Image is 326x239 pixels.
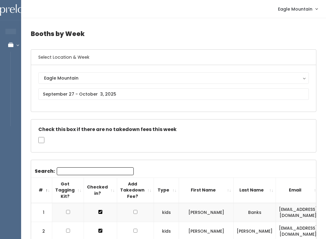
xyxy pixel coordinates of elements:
[234,203,276,222] td: Banks
[31,178,52,203] th: #: activate to sort column descending
[35,167,134,175] label: Search:
[31,50,316,65] h6: Select Location & Week
[154,203,179,222] td: kids
[57,167,134,175] input: Search:
[276,203,321,222] td: [EMAIL_ADDRESS][DOMAIN_NAME]
[179,178,234,203] th: First Name: activate to sort column ascending
[276,178,321,203] th: Email: activate to sort column ascending
[117,178,154,203] th: Add Takedown Fee?: activate to sort column ascending
[84,178,117,203] th: Checked in?: activate to sort column ascending
[44,75,303,81] div: Eagle Mountain
[52,178,84,203] th: Got Tagging Kit?: activate to sort column ascending
[272,2,324,15] a: Eagle Mountain
[278,6,312,12] span: Eagle Mountain
[31,203,52,222] td: 1
[154,178,179,203] th: Type: activate to sort column ascending
[38,72,309,84] button: Eagle Mountain
[31,25,316,42] h4: Booths by Week
[179,203,234,222] td: [PERSON_NAME]
[38,88,309,100] input: September 27 - October 3, 2025
[234,178,276,203] th: Last Name: activate to sort column ascending
[38,127,309,132] h5: Check this box if there are no takedown fees this week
